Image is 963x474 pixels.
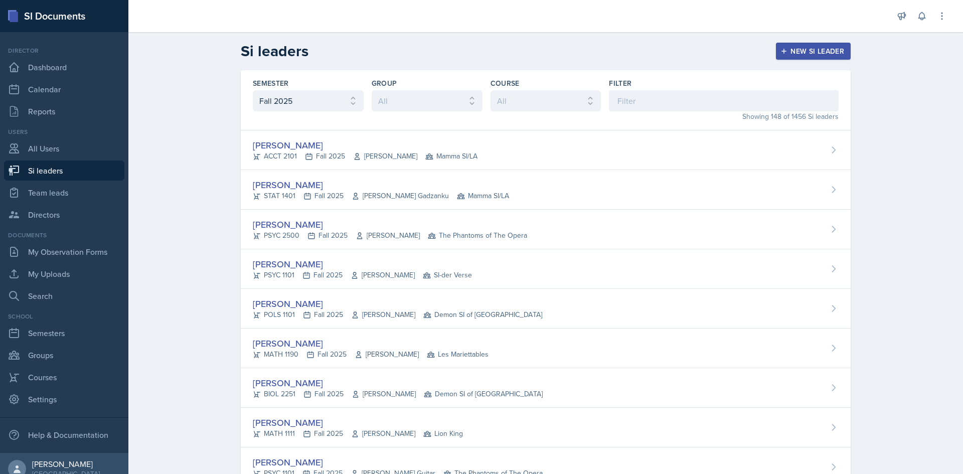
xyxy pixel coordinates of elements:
[428,230,527,241] span: The Phantoms of The Opera
[372,78,397,88] label: Group
[4,138,124,159] a: All Users
[4,425,124,445] div: Help & Documentation
[253,389,543,399] div: BIOL 2251 Fall 2025
[4,323,124,343] a: Semesters
[253,428,463,439] div: MATH 1111 Fall 2025
[4,161,124,181] a: Si leaders
[352,389,416,399] span: [PERSON_NAME]
[241,42,308,60] h2: Si leaders
[253,297,542,310] div: [PERSON_NAME]
[423,270,472,280] span: SI-der Verse
[425,151,477,162] span: Mamma SI/LA
[4,205,124,225] a: Directors
[253,416,463,429] div: [PERSON_NAME]
[609,78,631,88] label: Filter
[427,349,489,360] span: Les Mariettables
[423,428,463,439] span: Lion King
[241,329,851,368] a: [PERSON_NAME] MATH 1190Fall 2025[PERSON_NAME] Les Mariettables
[253,257,472,271] div: [PERSON_NAME]
[4,79,124,99] a: Calendar
[253,178,509,192] div: [PERSON_NAME]
[253,191,509,201] div: STAT 1401 Fall 2025
[4,183,124,203] a: Team leads
[351,428,415,439] span: [PERSON_NAME]
[424,389,543,399] span: Demon SI of [GEOGRAPHIC_DATA]
[32,459,100,469] div: [PERSON_NAME]
[423,309,542,320] span: Demon SI of [GEOGRAPHIC_DATA]
[4,312,124,321] div: School
[253,309,542,320] div: POLS 1101 Fall 2025
[4,242,124,262] a: My Observation Forms
[253,455,543,469] div: [PERSON_NAME]
[241,368,851,408] a: [PERSON_NAME] BIOL 2251Fall 2025[PERSON_NAME] Demon SI of [GEOGRAPHIC_DATA]
[352,191,449,201] span: [PERSON_NAME] Gadzanku
[253,349,489,360] div: MATH 1190 Fall 2025
[241,130,851,170] a: [PERSON_NAME] ACCT 2101Fall 2025[PERSON_NAME] Mamma SI/LA
[241,170,851,210] a: [PERSON_NAME] STAT 1401Fall 2025[PERSON_NAME] Gadzanku Mamma SI/LA
[776,43,851,60] button: New Si leader
[4,389,124,409] a: Settings
[253,78,289,88] label: Semester
[4,46,124,55] div: Director
[782,47,844,55] div: New Si leader
[4,127,124,136] div: Users
[4,286,124,306] a: Search
[353,151,417,162] span: [PERSON_NAME]
[609,90,839,111] input: Filter
[253,337,489,350] div: [PERSON_NAME]
[4,101,124,121] a: Reports
[351,270,415,280] span: [PERSON_NAME]
[253,376,543,390] div: [PERSON_NAME]
[355,349,419,360] span: [PERSON_NAME]
[253,138,477,152] div: [PERSON_NAME]
[253,218,527,231] div: [PERSON_NAME]
[4,231,124,240] div: Documents
[241,408,851,447] a: [PERSON_NAME] MATH 1111Fall 2025[PERSON_NAME] Lion King
[241,210,851,249] a: [PERSON_NAME] PSYC 2500Fall 2025[PERSON_NAME] The Phantoms of The Opera
[4,57,124,77] a: Dashboard
[241,289,851,329] a: [PERSON_NAME] POLS 1101Fall 2025[PERSON_NAME] Demon SI of [GEOGRAPHIC_DATA]
[4,345,124,365] a: Groups
[491,78,520,88] label: Course
[356,230,420,241] span: [PERSON_NAME]
[253,230,527,241] div: PSYC 2500 Fall 2025
[253,270,472,280] div: PSYC 1101 Fall 2025
[4,264,124,284] a: My Uploads
[351,309,415,320] span: [PERSON_NAME]
[4,367,124,387] a: Courses
[457,191,509,201] span: Mamma SI/LA
[241,249,851,289] a: [PERSON_NAME] PSYC 1101Fall 2025[PERSON_NAME] SI-der Verse
[253,151,477,162] div: ACCT 2101 Fall 2025
[609,111,839,122] div: Showing 148 of 1456 Si leaders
